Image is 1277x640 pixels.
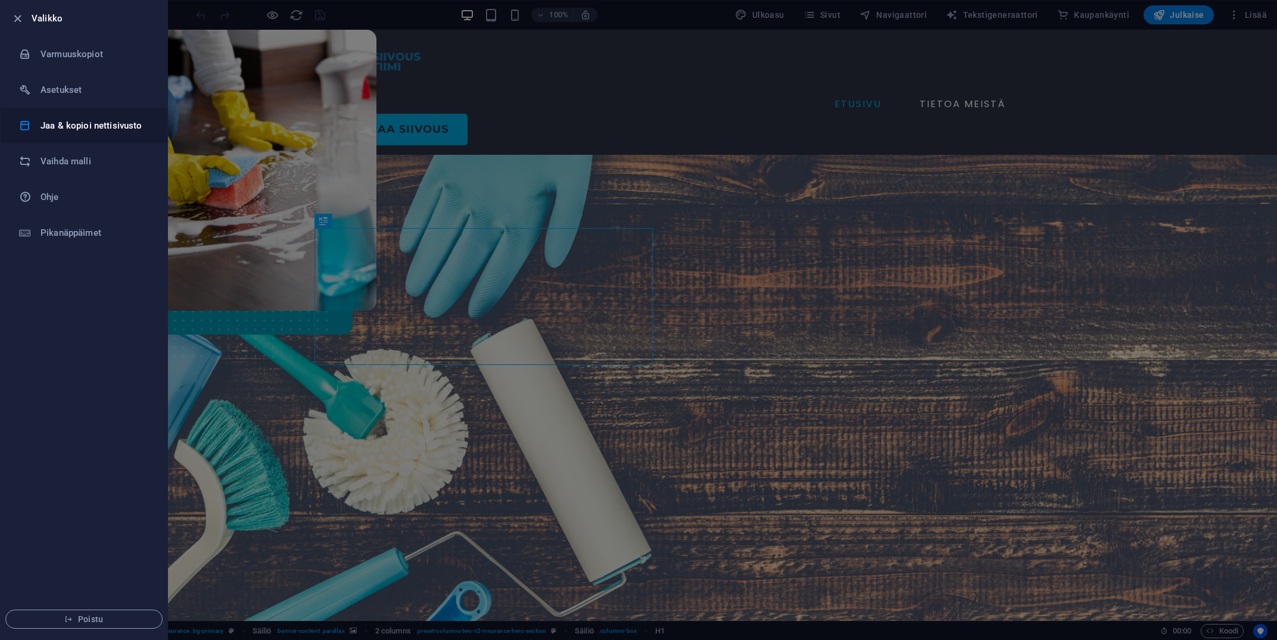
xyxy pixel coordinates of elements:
h6: Jaa & kopioi nettisivusto [41,118,151,133]
h6: Valikko [32,11,158,26]
h6: Pikanäppäimet [41,226,151,240]
span: Poistu [15,614,152,624]
h6: Ohje [41,190,151,204]
h6: Vaihda malli [41,154,151,168]
h6: Asetukset [41,83,151,97]
a: Ohje [1,179,167,215]
h6: Varmuuskopiot [41,47,151,61]
button: Poistu [5,610,163,629]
